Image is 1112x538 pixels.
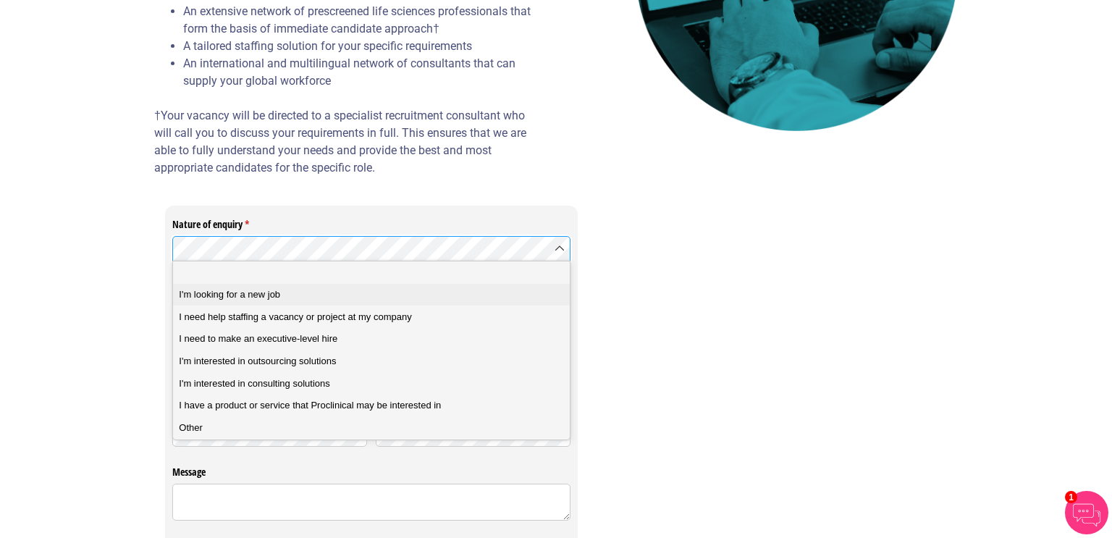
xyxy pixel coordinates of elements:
[172,461,570,479] label: Message
[179,421,203,434] span: Other
[179,399,441,412] span: I have a product or service that Proclinical may be interested in
[179,377,329,390] span: I'm interested in consulting solutions
[179,355,336,368] span: I'm interested in outsourcing solutions
[179,332,337,345] span: I need to make an executive-level hire
[172,213,570,232] label: Nature of enquiry
[179,288,280,301] span: I'm looking for a new job
[179,311,411,324] span: I need help staffing a vacancy or project at my company
[1065,491,1077,503] span: 1
[183,55,544,90] li: An international and multilingual network of consultants that can supply your global workforce
[183,3,544,38] li: An extensive network of prescreened life sciences professionals that form the basis of immediate ...
[154,107,544,177] p: †Your vacancy will be directed to a specialist recruitment consultant who will call you to discus...
[183,38,544,55] li: A tailored staffing solution for your specific requirements
[1065,491,1108,534] img: Chatbot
